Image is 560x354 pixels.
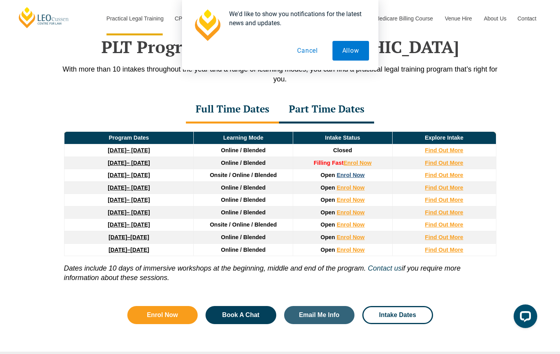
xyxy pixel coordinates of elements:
[425,234,463,240] a: Find Out More
[425,147,463,153] a: Find Out More
[108,247,149,253] a: [DATE]–[DATE]
[108,147,127,153] strong: [DATE]
[221,234,266,240] span: Online / Blended
[108,247,127,253] strong: [DATE]
[221,147,266,153] span: Online / Blended
[108,221,150,228] a: [DATE]– [DATE]
[425,247,463,253] a: Find Out More
[108,147,150,153] a: [DATE]– [DATE]
[221,209,266,216] span: Online / Blended
[221,160,266,166] span: Online / Blended
[222,312,259,318] span: Book A Chat
[321,172,335,178] span: Open
[362,306,433,324] a: Intake Dates
[191,9,223,41] img: notification icon
[425,221,463,228] a: Find Out More
[425,160,463,166] a: Find Out More
[321,221,335,228] span: Open
[321,234,335,240] span: Open
[337,197,365,203] a: Enrol Now
[321,247,335,253] span: Open
[279,96,374,124] div: Part Time Dates
[108,160,150,166] a: [DATE]– [DATE]
[108,209,127,216] strong: [DATE]
[337,172,365,178] a: Enrol Now
[337,184,365,191] a: Enrol Now
[108,172,127,178] strong: [DATE]
[299,312,340,318] span: Email Me Info
[64,256,496,282] p: if you require more information about these sessions.
[368,264,402,272] a: Contact us
[321,184,335,191] span: Open
[108,234,127,240] strong: [DATE]
[108,160,127,166] strong: [DATE]
[425,197,463,203] a: Find Out More
[221,247,266,253] span: Online / Blended
[223,9,369,28] div: We'd like to show you notifications for the latest news and updates.
[321,197,335,203] span: Open
[108,234,149,240] a: [DATE]–[DATE]
[337,247,365,253] a: Enrol Now
[293,132,392,144] td: Intake Status
[221,197,266,203] span: Online / Blended
[379,312,416,318] span: Intake Dates
[56,65,504,84] p: With more than 10 intakes throughout the year and a range of learning modes, you can find a pract...
[130,247,149,253] span: [DATE]
[108,197,127,203] strong: [DATE]
[194,132,293,144] td: Learning Mode
[147,312,178,318] span: Enrol Now
[108,184,127,191] strong: [DATE]
[287,41,328,61] button: Cancel
[130,234,149,240] span: [DATE]
[425,209,463,216] a: Find Out More
[206,306,276,324] a: Book A Chat
[425,184,463,191] a: Find Out More
[337,234,365,240] a: Enrol Now
[337,209,365,216] a: Enrol Now
[321,209,335,216] span: Open
[314,160,343,166] strong: Filling Fast
[108,172,150,178] a: [DATE]– [DATE]
[108,209,150,216] a: [DATE]– [DATE]
[186,96,279,124] div: Full Time Dates
[425,172,463,178] a: Find Out More
[108,197,150,203] a: [DATE]– [DATE]
[507,301,540,334] iframe: LiveChat chat widget
[64,264,366,272] i: Dates include 10 days of immersive workshops at the beginning, middle and end of the program.
[343,160,371,166] a: Enrol Now
[64,132,194,144] td: Program Dates
[210,172,277,178] span: Onsite / Online / Blended
[108,221,127,228] strong: [DATE]
[284,306,355,324] a: Email Me Info
[210,221,277,228] span: Onsite / Online / Blended
[108,184,150,191] a: [DATE]– [DATE]
[332,41,369,61] button: Allow
[127,306,198,324] a: Enrol Now
[337,221,365,228] a: Enrol Now
[333,147,352,153] span: Closed
[221,184,266,191] span: Online / Blended
[392,132,496,144] td: Explore Intake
